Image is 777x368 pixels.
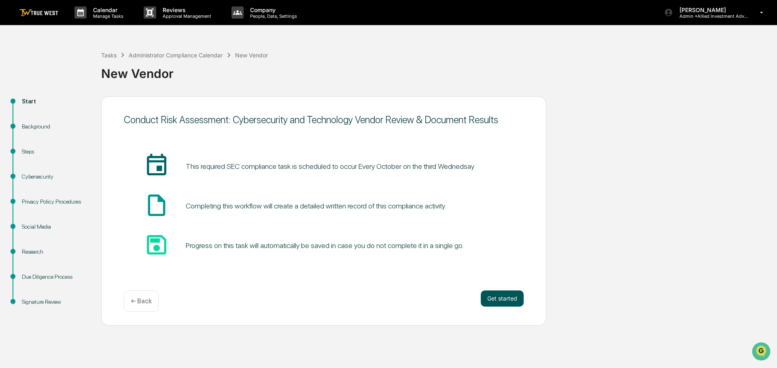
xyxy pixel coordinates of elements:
span: [DATE] [72,132,88,138]
p: People, Data, Settings [244,13,301,19]
div: Social Media [22,223,88,231]
span: Preclearance [16,165,52,173]
p: Calendar [87,6,127,13]
img: 1746055101610-c473b297-6a78-478c-a979-82029cc54cd1 [8,62,23,76]
button: Start new chat [138,64,147,74]
span: [PERSON_NAME] [25,110,66,116]
div: Administrator Compliance Calendar [129,52,223,59]
div: Signature Review [22,298,88,306]
img: 8933085812038_c878075ebb4cc5468115_72.jpg [17,62,32,76]
div: New Vendor [101,60,773,81]
span: [PERSON_NAME] [25,132,66,138]
div: Privacy Policy Procedures [22,198,88,206]
a: Powered byPylon [57,200,98,206]
p: Admin • Allied Investment Advisors [673,13,748,19]
img: Tammy Steffen [8,124,21,137]
span: save_icon [144,232,170,258]
p: How can we help? [8,17,147,30]
div: Due Diligence Process [22,273,88,281]
div: 🖐️ [8,166,15,172]
button: Get started [481,290,524,307]
div: Completing this workflow will create a detailed written record of this compliance activity [186,202,445,210]
div: We're available if you need us! [36,70,111,76]
div: Conduct Risk Assessment: Cybersecurity and Technology Vendor Review & Document Results [124,114,524,126]
div: 🔎 [8,181,15,188]
p: Company [244,6,301,13]
div: Progress on this task will automatically be saved in case you do not complete it in a single go. [186,241,464,250]
iframe: Open customer support [751,341,773,363]
div: New Vendor [235,52,268,59]
button: See all [125,88,147,98]
p: ← Back [131,297,152,305]
div: Tasks [101,52,117,59]
span: Pylon [81,200,98,206]
span: insert_invitation_icon [144,153,170,179]
p: Reviews [156,6,215,13]
span: Attestations [67,165,100,173]
pre: This required SEC compliance task is scheduled to occur Every October on the third Wednedsay [186,161,474,172]
div: Background [22,122,88,131]
div: Research [22,248,88,256]
div: 🗄️ [59,166,65,172]
p: Manage Tasks [87,13,127,19]
a: 🔎Data Lookup [5,177,54,192]
img: Tammy Steffen [8,102,21,115]
div: Cybersecurity [22,172,88,181]
span: • [67,132,70,138]
span: • [67,110,70,116]
div: Past conversations [8,90,54,96]
a: 🖐️Preclearance [5,162,55,177]
span: Data Lookup [16,181,51,189]
div: Start [22,97,88,106]
p: [PERSON_NAME] [673,6,748,13]
div: Steps [22,147,88,156]
span: insert_drive_file_icon [144,192,170,218]
a: 🗄️Attestations [55,162,104,177]
img: logo [19,9,58,17]
p: Approval Management [156,13,215,19]
span: [DATE] [72,110,88,116]
div: Start new chat [36,62,133,70]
